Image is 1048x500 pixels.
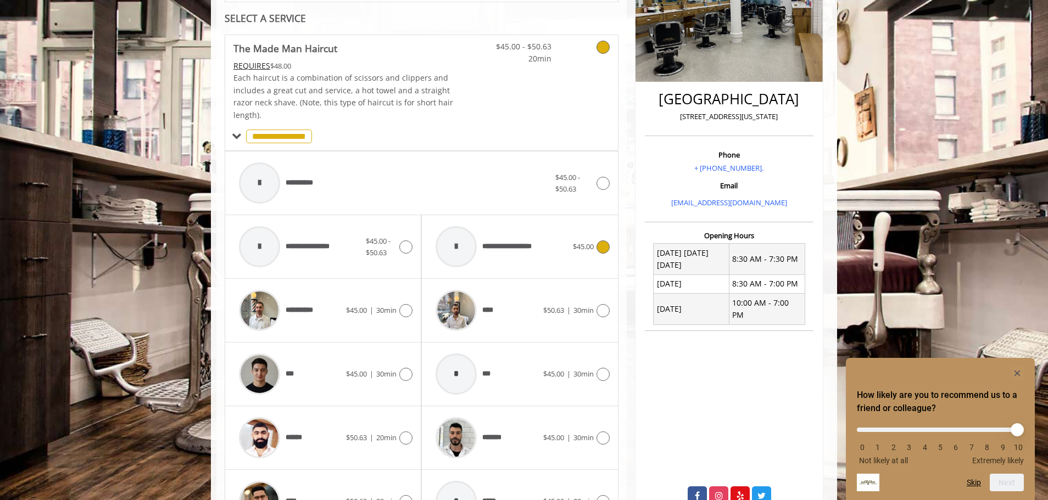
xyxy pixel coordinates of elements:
li: 1 [872,443,883,452]
p: [STREET_ADDRESS][US_STATE] [648,111,811,122]
div: $48.00 [233,60,454,72]
li: 8 [982,443,993,452]
span: | [567,305,571,315]
span: 30min [573,369,594,379]
span: $45.00 - $50.63 [487,41,551,53]
span: $50.63 [346,432,367,442]
li: 7 [966,443,977,452]
h3: Email [648,182,811,189]
div: How likely are you to recommend us to a friend or colleague? Select an option from 0 to 10, with ... [857,419,1024,465]
span: Each haircut is a combination of scissors and clippers and includes a great cut and service, a ho... [233,72,453,120]
td: [DATE] [DATE] [DATE] [654,244,729,275]
li: 5 [935,443,946,452]
span: $45.00 [543,432,564,442]
span: | [567,432,571,442]
li: 0 [857,443,868,452]
button: Skip [967,478,981,487]
span: | [370,369,374,379]
span: This service needs some Advance to be paid before we block your appointment [233,60,270,71]
li: 6 [950,443,961,452]
span: $50.63 [543,305,564,315]
h2: How likely are you to recommend us to a friend or colleague? Select an option from 0 to 10, with ... [857,389,1024,415]
div: How likely are you to recommend us to a friend or colleague? Select an option from 0 to 10, with ... [857,367,1024,491]
a: + [PHONE_NUMBER]. [694,163,763,173]
span: 20min [376,432,397,442]
li: 10 [1013,443,1024,452]
span: $45.00 [573,241,594,251]
span: 20min [487,53,551,65]
span: | [370,305,374,315]
span: Extremely likely [972,456,1024,465]
span: 30min [376,369,397,379]
span: $45.00 [543,369,564,379]
td: 8:30 AM - 7:00 PM [729,274,805,293]
li: 4 [919,443,930,452]
td: 10:00 AM - 7:00 PM [729,294,805,325]
span: | [567,369,571,379]
span: $45.00 - $50.63 [366,236,391,257]
h2: [GEOGRAPHIC_DATA] [648,91,811,107]
button: Hide survey [1011,367,1024,380]
td: [DATE] [654,294,729,325]
span: Not likely at all [859,456,908,465]
button: Next question [990,474,1024,491]
a: [EMAIL_ADDRESS][DOMAIN_NAME] [671,198,787,207]
li: 9 [997,443,1008,452]
h3: Opening Hours [645,232,813,239]
span: $45.00 [346,369,367,379]
td: 8:30 AM - 7:30 PM [729,244,805,275]
span: 30min [573,432,594,442]
span: $45.00 [346,305,367,315]
h3: Phone [648,151,811,159]
b: The Made Man Haircut [233,41,337,56]
span: 30min [376,305,397,315]
li: 3 [904,443,915,452]
span: $45.00 - $50.63 [555,172,580,194]
td: [DATE] [654,274,729,293]
span: 30min [573,305,594,315]
li: 2 [888,443,899,452]
div: SELECT A SERVICE [225,13,618,24]
span: | [370,432,374,442]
